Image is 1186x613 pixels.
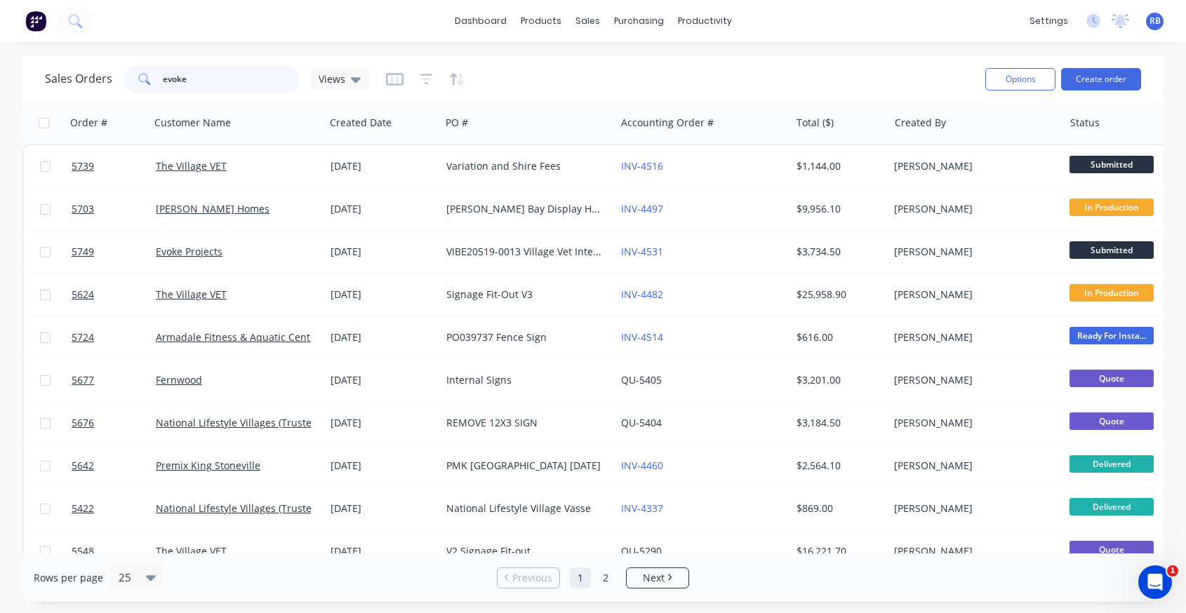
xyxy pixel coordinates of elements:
[331,459,435,473] div: [DATE]
[1070,455,1154,473] span: Delivered
[797,544,879,558] div: $16,221.70
[72,359,156,401] a: 5677
[156,159,227,173] a: The Village VET
[1070,284,1154,302] span: In Production
[331,245,435,259] div: [DATE]
[607,11,671,32] div: purchasing
[319,72,345,86] span: Views
[72,145,156,187] a: 5739
[25,11,46,32] img: Factory
[446,544,602,558] div: V2 Signage Fit-out
[1167,565,1178,577] span: 1
[156,459,260,472] a: Premix King Stoneville
[331,373,435,387] div: [DATE]
[34,571,103,585] span: Rows per page
[671,11,739,32] div: productivity
[45,72,112,86] h1: Sales Orders
[894,288,1050,302] div: [PERSON_NAME]
[894,416,1050,430] div: [PERSON_NAME]
[446,501,602,516] div: National Lifestyle Village Vasse
[156,202,269,215] a: [PERSON_NAME] Homes
[985,68,1055,90] button: Options
[894,544,1050,558] div: [PERSON_NAME]
[1061,68,1141,90] button: Create order
[72,202,94,216] span: 5703
[1022,11,1075,32] div: settings
[621,501,663,515] a: INV-4337
[72,530,156,572] a: 5548
[331,288,435,302] div: [DATE]
[156,501,540,515] a: National Lifestyle Villages (Trustee for the Serenitas Developments Trust c/ Vasse)
[72,402,156,444] a: 5676
[1150,15,1161,27] span: RB
[154,116,231,130] div: Customer Name
[621,288,663,301] a: INV-4482
[72,288,94,302] span: 5624
[330,116,392,130] div: Created Date
[1070,370,1154,387] span: Quote
[514,11,568,32] div: products
[621,159,663,173] a: INV-4516
[1070,327,1154,344] span: Ready For Insta...
[331,501,435,516] div: [DATE]
[72,373,94,387] span: 5677
[446,159,602,173] div: Variation and Shire Fees
[72,544,94,558] span: 5548
[797,416,879,430] div: $3,184.50
[72,188,156,230] a: 5703
[1138,565,1172,599] iframe: Intercom live chat
[1070,541,1154,558] span: Quote
[1070,241,1154,259] span: Submitted
[797,159,879,173] div: $1,144.00
[568,11,607,32] div: sales
[595,567,616,588] a: Page 2
[72,274,156,316] a: 5624
[621,330,663,344] a: INV-4514
[894,373,1050,387] div: [PERSON_NAME]
[72,245,94,259] span: 5749
[621,544,662,558] a: QU-5290
[1070,498,1154,516] span: Delivered
[446,459,602,473] div: PMK [GEOGRAPHIC_DATA] [DATE]
[1070,116,1100,130] div: Status
[72,487,156,530] a: 5422
[72,330,94,344] span: 5724
[797,116,834,130] div: Total ($)
[894,245,1050,259] div: [PERSON_NAME]
[797,373,879,387] div: $3,201.00
[621,416,662,429] a: QU-5404
[331,202,435,216] div: [DATE]
[797,202,879,216] div: $9,956.10
[621,373,662,386] a: QU-5405
[797,330,879,344] div: $616.00
[156,544,227,558] a: The Village VET
[156,330,320,344] a: Armadale Fitness & Aquatic Centre
[512,571,552,585] span: Previous
[70,116,107,130] div: Order #
[72,445,156,487] a: 5642
[621,245,663,258] a: INV-4531
[797,245,879,259] div: $3,734.50
[627,571,688,585] a: Next page
[331,159,435,173] div: [DATE]
[446,245,602,259] div: VIBE20519-0013 Village Vet Internals
[1070,156,1154,173] span: Submitted
[643,571,665,585] span: Next
[894,459,1050,473] div: [PERSON_NAME]
[446,288,602,302] div: Signage Fit-Out V3
[72,459,94,473] span: 5642
[156,245,222,258] a: Evoke Projects
[446,202,602,216] div: [PERSON_NAME] Bay Display Home
[894,159,1050,173] div: [PERSON_NAME]
[621,459,663,472] a: INV-4460
[156,288,227,301] a: The Village VET
[894,330,1050,344] div: [PERSON_NAME]
[156,416,540,429] a: National Lifestyle Villages (Trustee for the Serenitas Developments Trust c/ Vasse)
[621,202,663,215] a: INV-4497
[621,116,714,130] div: Accounting Order #
[797,501,879,516] div: $869.00
[156,373,202,386] a: Fernwood
[72,416,94,430] span: 5676
[446,330,602,344] div: PO039737 Fence Sign
[894,202,1050,216] div: [PERSON_NAME]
